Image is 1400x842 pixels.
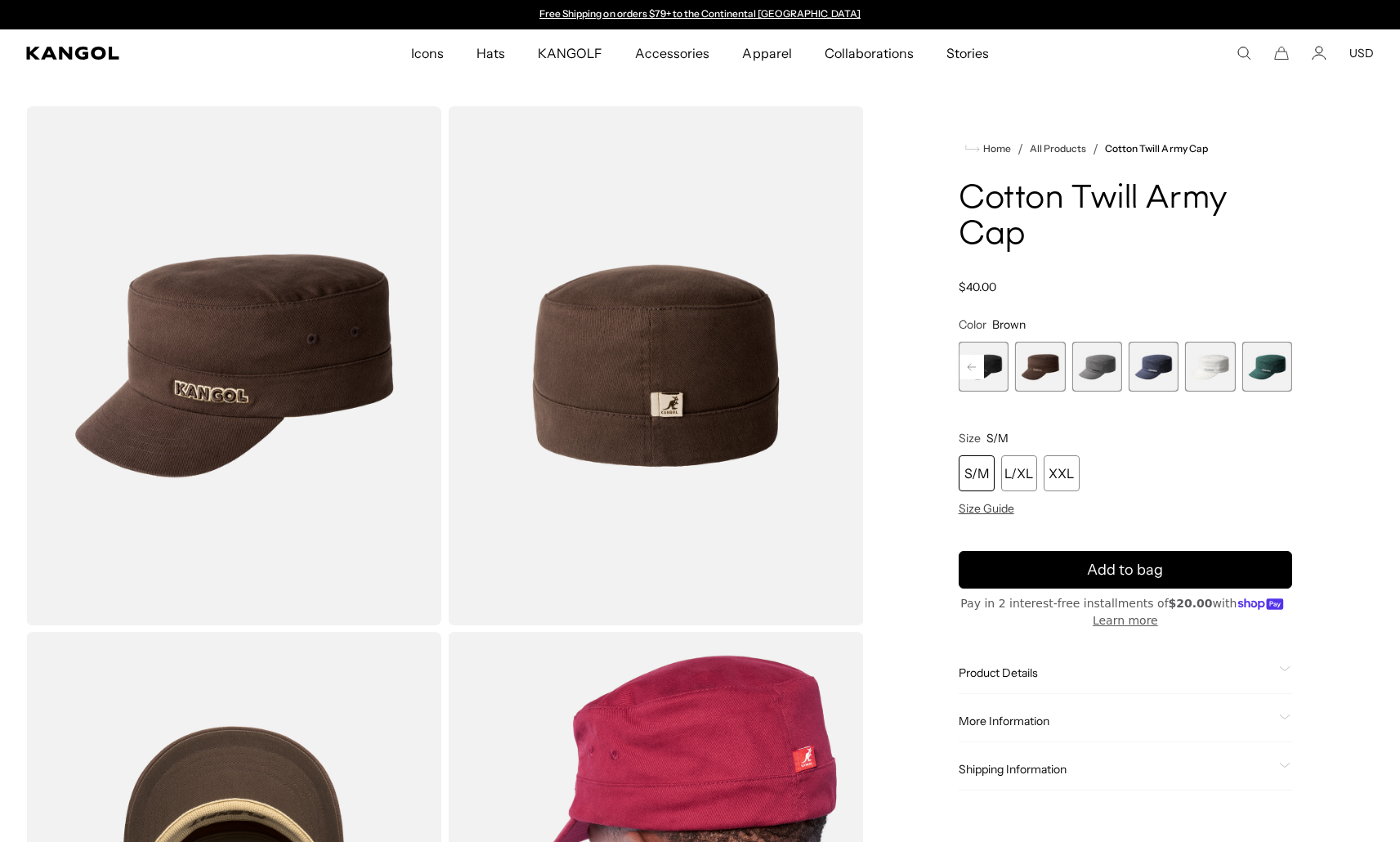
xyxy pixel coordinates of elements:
label: Grey [1071,342,1121,392]
span: More Information [959,714,1273,728]
span: Accessories [635,29,709,77]
span: Color [959,317,986,332]
a: Apparel [726,29,807,77]
a: Icons [395,29,460,77]
button: USD [1349,46,1374,60]
span: $40.00 [959,280,996,294]
a: All Products [1030,143,1086,155]
a: Accessories [619,29,726,77]
label: Pine [1242,342,1292,392]
slideshow-component: Announcement bar [532,8,869,21]
span: Product Details [959,665,1273,680]
label: White [1185,342,1235,392]
a: Home [965,141,1011,156]
span: Icons [411,29,444,77]
a: Kangol [26,47,271,60]
div: 6 of 9 [1071,342,1121,392]
span: Brown [992,317,1026,332]
h1: Cotton Twill Army Cap [959,181,1292,253]
div: Announcement [532,8,869,21]
label: Black [959,342,1009,392]
span: Collaborations [825,29,914,77]
span: Add to bag [1087,559,1163,581]
li: / [1011,139,1023,159]
span: Stories [946,29,989,77]
div: 9 of 9 [1242,342,1292,392]
span: Home [980,143,1011,155]
summary: Search here [1237,46,1251,60]
span: Size [959,431,981,446]
div: 1 of 2 [532,8,869,21]
button: Add to bag [959,551,1292,589]
a: Hats [460,29,521,77]
a: Cotton Twill Army Cap [1105,143,1208,155]
a: KANGOLF [521,29,619,77]
span: Hats [476,29,505,77]
div: S/M [959,455,995,491]
button: Cart [1274,46,1289,60]
span: Apparel [742,29,791,77]
nav: breadcrumbs [959,139,1292,159]
span: S/M [986,431,1009,446]
li: / [1086,139,1098,159]
div: 7 of 9 [1129,342,1179,392]
a: Collaborations [808,29,930,77]
div: XXL [1044,455,1080,491]
div: L/XL [1001,455,1037,491]
img: color-brown [448,106,863,625]
div: 5 of 9 [1015,342,1065,392]
div: 8 of 9 [1185,342,1235,392]
div: 4 of 9 [959,342,1009,392]
label: Navy [1129,342,1179,392]
span: Size Guide [959,501,1014,516]
span: Shipping Information [959,762,1273,777]
a: Free Shipping on orders $79+ to the Continental [GEOGRAPHIC_DATA] [539,7,861,20]
a: Stories [930,29,1005,77]
img: color-brown [26,106,441,625]
a: Account [1312,46,1326,60]
span: KANGOLF [538,29,602,77]
label: Brown [1015,342,1065,392]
